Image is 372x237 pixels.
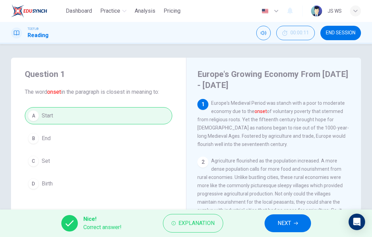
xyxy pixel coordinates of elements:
[328,7,342,15] div: ๋JS WS
[28,31,49,39] h1: Reading
[28,26,39,31] span: TOEFL®
[197,157,208,168] div: 2
[25,88,172,96] span: The word in the paragraph is closest in meaning to:
[261,9,269,14] img: en
[135,7,155,15] span: Analysis
[161,5,183,17] button: Pricing
[197,69,348,91] h4: Europe's Growing Economy From [DATE] - [DATE]
[83,223,122,232] span: Correct answer!
[290,30,309,36] span: 00:00:11
[66,7,92,15] span: Dashboard
[11,4,63,18] a: EduSynch logo
[278,218,291,228] span: NEXT
[255,109,267,114] font: onset
[197,100,349,147] span: Europe's Medieval Period was stanch with a poor to moderate economy due to the of voluntary pover...
[311,5,322,16] img: Profile picture
[256,26,271,40] div: Mute
[197,99,208,110] div: 1
[163,214,223,233] button: Explanation
[11,4,47,18] img: EduSynch logo
[276,26,315,40] div: Hide
[97,5,129,17] button: Practice
[320,26,361,40] button: END SESSION
[83,215,122,223] span: Nice!
[178,218,215,228] span: Explanation
[265,214,311,232] button: NEXT
[100,7,120,15] span: Practice
[164,7,180,15] span: Pricing
[349,214,365,230] div: Open Intercom Messenger
[63,5,95,17] button: Dashboard
[47,89,61,95] font: onset
[132,5,158,17] button: Analysis
[25,69,172,80] h4: Question 1
[276,26,315,40] button: 00:00:11
[326,30,355,36] span: END SESSION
